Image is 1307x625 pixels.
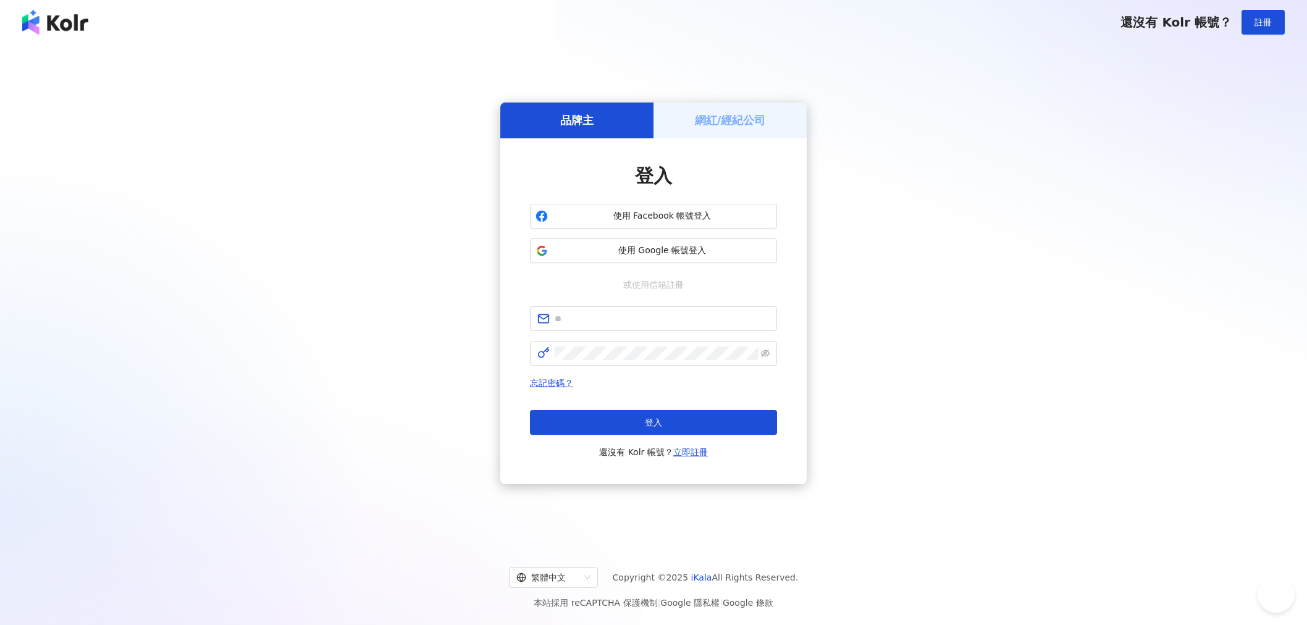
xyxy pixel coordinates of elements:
[615,278,692,292] span: 或使用信箱註冊
[645,417,662,427] span: 登入
[673,447,708,457] a: 立即註冊
[761,349,770,358] span: eye-invisible
[560,112,594,128] h5: 品牌主
[530,410,777,435] button: 登入
[530,204,777,229] button: 使用 Facebook 帳號登入
[635,165,672,187] span: 登入
[720,598,723,608] span: |
[658,598,661,608] span: |
[530,238,777,263] button: 使用 Google 帳號登入
[691,573,712,582] a: iKala
[723,598,773,608] a: Google 條款
[516,568,579,587] div: 繁體中文
[553,210,771,222] span: 使用 Facebook 帳號登入
[1258,576,1295,613] iframe: Help Scout Beacon - Open
[553,245,771,257] span: 使用 Google 帳號登入
[22,10,88,35] img: logo
[530,378,573,388] a: 忘記密碼？
[599,445,708,459] span: 還沒有 Kolr 帳號？
[613,570,799,585] span: Copyright © 2025 All Rights Reserved.
[1254,17,1272,27] span: 註冊
[695,112,766,128] h5: 網紅/經紀公司
[1242,10,1285,35] button: 註冊
[534,595,773,610] span: 本站採用 reCAPTCHA 保護機制
[1120,15,1232,30] span: 還沒有 Kolr 帳號？
[660,598,720,608] a: Google 隱私權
